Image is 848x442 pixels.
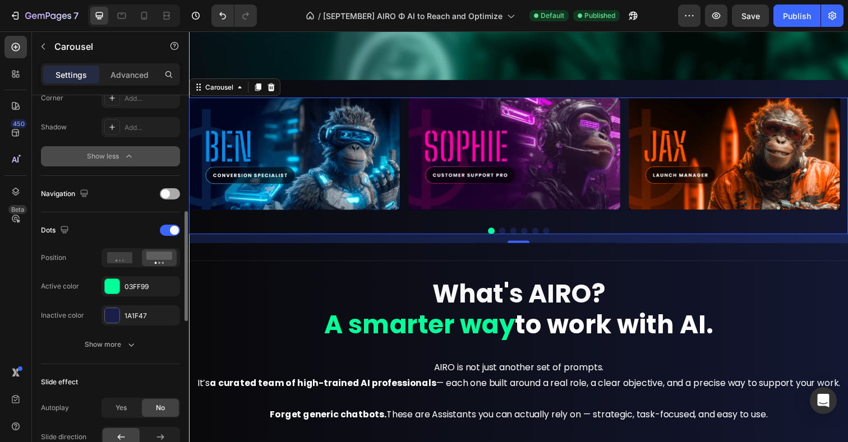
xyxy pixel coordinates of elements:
button: Show more [41,334,180,355]
div: Corner [41,93,63,103]
div: Undo/Redo [211,4,257,27]
button: Dot [361,201,368,207]
span: [SEPTEMBER] AIRO Φ AI to Reach and Optimize [323,10,503,22]
strong: What's AIRO? [248,250,425,286]
p: 7 [73,9,79,22]
button: Save [732,4,769,27]
img: gempages_574669605969068900-c7e6c028-61be-4670-ac20-73d9a8c679bc.webp [224,68,440,183]
div: Dots [41,223,71,238]
p: Carousel [54,40,150,53]
span: Yes [116,403,127,413]
div: Inactive color [41,310,84,320]
span: Default [541,11,564,21]
p: Advanced [110,69,149,81]
div: 450 [11,119,27,128]
p: AIRO is not just another set of prompts. It’s — each one built around a real role, a clear object... [1,336,672,400]
div: Shadow [41,122,67,132]
span: / [318,10,321,22]
div: 03FF99 [125,282,177,292]
span: Save [741,11,760,21]
div: Slide effect [41,377,78,387]
button: Show less [41,146,180,166]
div: Show more [85,339,137,350]
strong: to work with AI. [333,282,535,318]
div: Beta [8,205,27,214]
button: Dot [350,201,357,207]
span: No [156,403,165,413]
div: Publish [783,10,811,22]
iframe: Design area [189,31,848,442]
button: Dot [328,201,334,207]
div: Add... [125,123,177,133]
strong: a curated team of high-trained AI professionals [21,353,252,366]
button: Dot [305,201,312,207]
div: 1A1F47 [125,311,177,321]
button: Publish [773,4,821,27]
div: Show less [87,151,135,162]
div: Navigation [41,187,91,202]
div: Active color [41,281,79,291]
button: Dot [339,201,345,207]
div: Carousel [14,52,47,62]
strong: Forget generic chatbots. [82,385,201,398]
img: gempages_574669605969068900-bff9dffb-eca0-46de-a943-faab3df6c45c.png [449,68,665,183]
span: Published [584,11,615,21]
button: 7 [4,4,84,27]
div: Position [41,253,66,263]
button: Dot [316,201,323,207]
strong: A smarter way [138,282,333,318]
div: Open Intercom Messenger [810,387,837,414]
div: Slide direction [41,432,86,442]
div: Add... [125,94,177,104]
p: Settings [56,69,87,81]
div: Autoplay [41,403,69,413]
